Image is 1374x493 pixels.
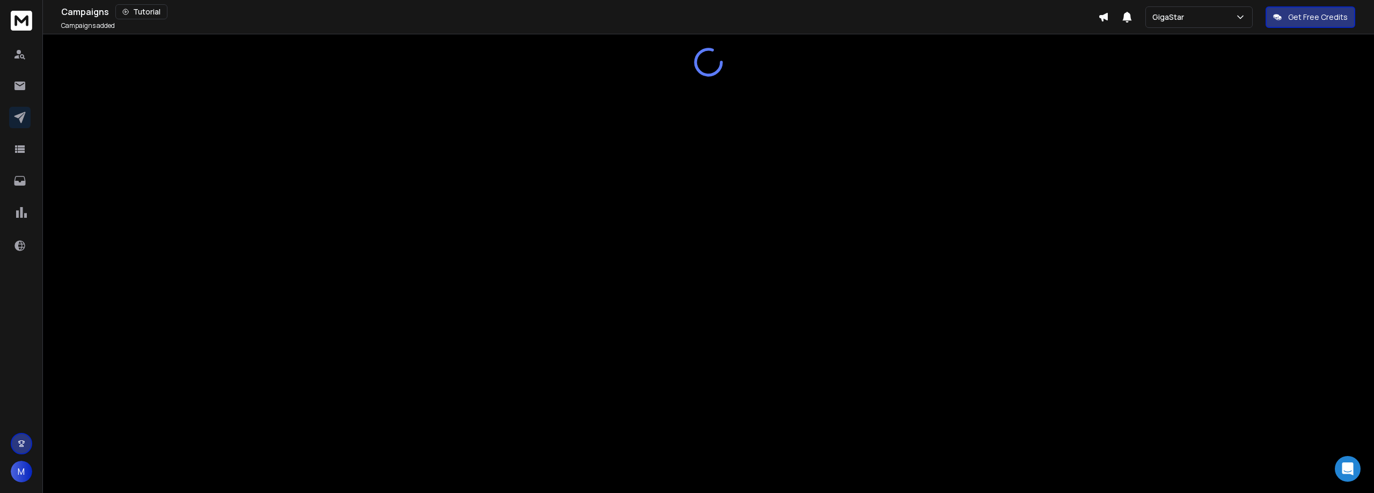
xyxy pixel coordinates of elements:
[61,21,115,30] p: Campaigns added
[1152,12,1188,23] p: GigaStar
[11,461,32,482] button: M
[1266,6,1355,28] button: Get Free Credits
[61,4,1098,19] div: Campaigns
[1335,456,1361,482] div: Open Intercom Messenger
[115,4,167,19] button: Tutorial
[1288,12,1348,23] p: Get Free Credits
